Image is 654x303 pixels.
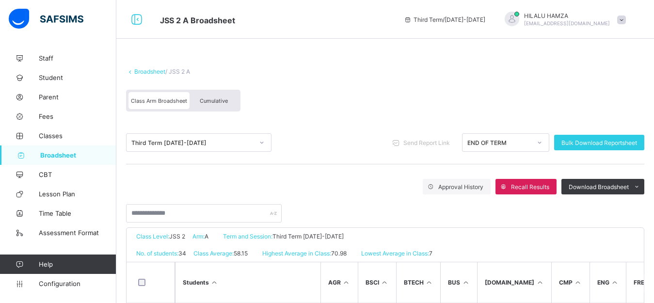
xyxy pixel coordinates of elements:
span: Help [39,260,116,268]
span: Lesson Plan [39,190,116,198]
span: HILALU HAMZA [524,12,610,19]
span: Broadsheet [40,151,116,159]
img: safsims [9,9,83,29]
span: A [205,233,208,240]
span: Configuration [39,280,116,287]
span: CBT [39,171,116,178]
i: Sort in Ascending Order [536,279,544,286]
span: Class Average: [193,250,234,257]
span: No. of students: [136,250,178,257]
th: [DOMAIN_NAME] [477,262,551,302]
i: Sort in Ascending Order [611,279,619,286]
span: / JSS 2 A [165,68,190,75]
span: Term and Session: [223,233,272,240]
th: ENG [590,262,626,302]
span: session/term information [404,16,485,23]
span: Lowest Average in Class: [361,250,429,257]
i: Sort in Ascending Order [425,279,433,286]
a: Broadsheet [134,68,165,75]
i: Sort in Ascending Order [462,279,470,286]
span: 34 [178,250,186,257]
span: [EMAIL_ADDRESS][DOMAIN_NAME] [524,20,610,26]
i: Sort in Ascending Order [574,279,582,286]
span: Class Arm Broadsheet [131,97,187,104]
div: END OF TERM [467,139,531,146]
th: CMP [551,262,590,302]
span: Send Report Link [403,139,450,146]
th: BTECH [396,262,441,302]
span: Arm: [192,233,205,240]
span: Approval History [438,183,483,191]
span: JSS 2 [169,233,185,240]
span: Staff [39,54,116,62]
span: Bulk Download Reportsheet [561,139,637,146]
i: Sort in Ascending Order [342,279,351,286]
span: 7 [429,250,432,257]
span: Third Term [DATE]-[DATE] [272,233,344,240]
span: Fees [39,112,116,120]
span: Parent [39,93,116,101]
th: AGR [320,262,358,302]
th: BUS [440,262,477,302]
span: Highest Average in Class: [262,250,331,257]
span: Student [39,74,116,81]
span: Download Broadsheet [569,183,629,191]
th: Students [175,262,320,302]
span: Class Level: [136,233,169,240]
span: Recall Results [511,183,549,191]
span: Time Table [39,209,116,217]
th: BSCI [358,262,396,302]
div: Third Term [DATE]-[DATE] [131,139,254,146]
span: Cumulative [200,97,228,104]
i: Sort Ascending [210,279,219,286]
span: Class Arm Broadsheet [160,16,235,25]
span: 70.98 [331,250,347,257]
span: 58.15 [234,250,248,257]
div: HILALUHAMZA [495,12,631,28]
span: Classes [39,132,116,140]
span: Assessment Format [39,229,116,237]
i: Sort in Ascending Order [381,279,389,286]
